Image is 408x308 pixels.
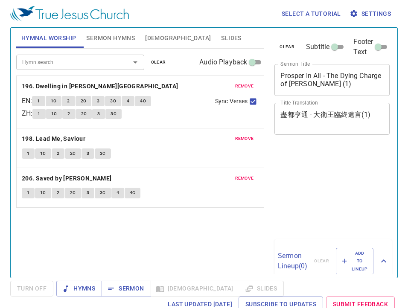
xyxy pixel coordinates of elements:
span: 1C [51,110,57,118]
span: 2C [70,189,76,197]
span: Add to Lineup [341,250,368,273]
span: clear [280,43,294,51]
span: 3C [100,189,106,197]
span: 2 [57,150,59,157]
button: Hymns [56,281,102,296]
span: 2 [57,189,59,197]
span: remove [235,82,254,90]
button: 2 [52,188,64,198]
span: Slides [221,33,241,44]
span: Audio Playback [199,57,247,67]
span: remove [235,135,254,142]
span: 3C [100,150,106,157]
button: 1 [32,96,45,106]
span: 1 [27,150,29,157]
span: 1 [27,189,29,197]
span: 2C [70,150,76,157]
button: 3C [95,188,111,198]
span: 1 [38,110,40,118]
textarea: 盡都亨通 - 大衛王臨終遺言(1) [280,110,384,127]
button: 3C [95,148,111,159]
button: 1 [22,148,35,159]
button: 3C [105,96,121,106]
button: 196. Dwelling in [PERSON_NAME][GEOGRAPHIC_DATA] [22,81,180,92]
span: [DEMOGRAPHIC_DATA] [145,33,211,44]
span: 4C [140,97,146,105]
button: 2C [65,148,81,159]
button: 3C [105,109,122,119]
button: 2 [52,148,64,159]
button: Settings [348,6,394,22]
button: 1C [46,109,62,119]
span: 1C [51,97,57,105]
span: 4 [117,189,119,197]
button: clear [274,42,300,52]
span: 3C [111,110,117,118]
span: Subtitle [306,42,329,52]
div: Sermon Lineup(0)clearAdd to Lineup [274,239,392,283]
button: 4 [111,188,124,198]
span: remove [235,174,254,182]
button: 1C [35,148,51,159]
button: 198. Lead Me, Saviour [22,134,87,144]
button: remove [230,173,259,183]
span: 2C [81,97,87,105]
button: 1 [22,188,35,198]
textarea: Prosper In All - The Dying Charge of [PERSON_NAME] (1) [280,72,384,88]
button: 2C [65,188,81,198]
span: 1C [40,189,46,197]
p: EN : [22,96,32,106]
span: Sync Verses [215,97,248,106]
span: Hymnal Worship [21,33,76,44]
button: remove [230,134,259,144]
button: 1C [35,188,51,198]
button: Select a tutorial [278,6,344,22]
button: 4C [135,96,151,106]
b: 198. Lead Me, Saviour [22,134,85,144]
button: 3 [82,148,94,159]
span: Sermon Hymns [86,33,135,44]
button: 4 [122,96,134,106]
span: 3 [87,150,89,157]
span: Select a tutorial [282,9,341,19]
span: 2 [67,110,70,118]
button: 3 [92,109,105,119]
span: clear [151,58,166,66]
button: 1C [46,96,62,106]
button: 2 [62,96,75,106]
button: Sermon [102,281,151,296]
button: 3 [92,96,105,106]
b: 206. Saved by [PERSON_NAME] [22,173,112,184]
p: Sermon Lineup ( 0 ) [278,251,307,271]
button: 2C [76,96,92,106]
span: 4 [127,97,129,105]
span: Settings [351,9,391,19]
button: Open [129,56,141,68]
span: 4C [130,189,136,197]
span: 3 [87,189,89,197]
button: 206. Saved by [PERSON_NAME] [22,173,113,184]
button: clear [146,57,171,67]
img: True Jesus Church [10,6,129,21]
button: 3 [82,188,94,198]
p: ZH : [22,108,32,119]
span: Hymns [63,283,95,294]
span: 3 [97,110,100,118]
button: 1 [32,109,45,119]
span: 1C [40,150,46,157]
iframe: from-child [271,144,367,236]
span: 2 [67,97,70,105]
button: 4C [125,188,141,198]
button: Add to Lineup [336,248,373,275]
b: 196. Dwelling in [PERSON_NAME][GEOGRAPHIC_DATA] [22,81,178,92]
span: 3C [110,97,116,105]
span: 2C [81,110,87,118]
span: 3 [97,97,99,105]
span: Footer Text [353,37,373,57]
button: 2 [62,109,75,119]
span: 1 [37,97,40,105]
span: Sermon [108,283,144,294]
button: 2C [76,109,92,119]
button: remove [230,81,259,91]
